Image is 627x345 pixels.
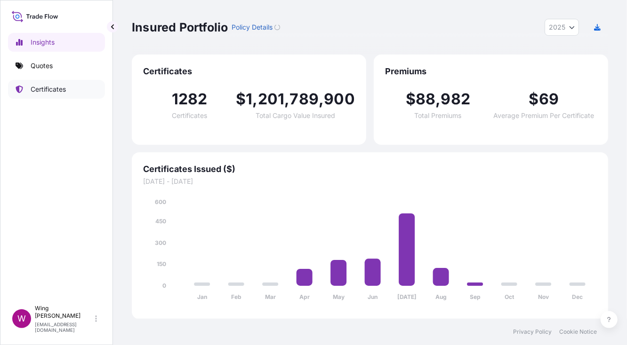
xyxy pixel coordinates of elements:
span: W [17,314,26,323]
span: , [284,92,289,107]
tspan: 150 [157,261,166,268]
tspan: Jun [368,294,378,301]
tspan: Feb [231,294,241,301]
button: Year Selector [545,19,579,36]
span: 789 [290,92,319,107]
span: , [435,92,441,107]
span: 1 [246,92,252,107]
span: [DATE] - [DATE] [143,177,597,186]
span: $ [236,92,246,107]
p: Wing [PERSON_NAME] [35,305,93,320]
span: Certificates [143,66,355,77]
tspan: 600 [155,198,166,205]
span: 982 [441,92,471,107]
a: Cookie Notice [559,328,597,336]
span: Premiums [385,66,597,77]
a: Insights [8,33,105,52]
tspan: Nov [538,294,549,301]
button: Loading [274,20,280,35]
p: Certificates [31,85,66,94]
span: Average Premium Per Certificate [494,112,595,119]
tspan: May [333,294,345,301]
tspan: Dec [572,294,583,301]
tspan: Mar [265,294,276,301]
span: , [319,92,324,107]
span: 201 [258,92,285,107]
tspan: Aug [435,294,447,301]
span: Total Cargo Value Insured [256,112,335,119]
span: 88 [416,92,435,107]
tspan: [DATE] [397,294,417,301]
div: Loading [274,24,280,30]
p: Quotes [31,61,53,71]
tspan: Jan [197,294,207,301]
tspan: 0 [162,282,166,289]
tspan: Apr [299,294,310,301]
a: Quotes [8,56,105,75]
p: Insured Portfolio [132,20,228,35]
tspan: Oct [505,294,514,301]
tspan: 300 [155,239,166,246]
p: [EMAIL_ADDRESS][DOMAIN_NAME] [35,321,93,333]
span: 1282 [172,92,208,107]
span: Total Premiums [415,112,462,119]
a: Certificates [8,80,105,99]
p: Policy Details [232,23,273,32]
tspan: Sep [470,294,481,301]
span: Certificates [172,112,207,119]
span: $ [529,92,539,107]
span: $ [406,92,416,107]
span: , [253,92,258,107]
a: Privacy Policy [513,328,552,336]
span: 900 [324,92,355,107]
span: 2025 [549,23,565,32]
p: Insights [31,38,55,47]
tspan: 450 [155,218,166,225]
span: 69 [539,92,559,107]
span: Certificates Issued ($) [143,164,597,175]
